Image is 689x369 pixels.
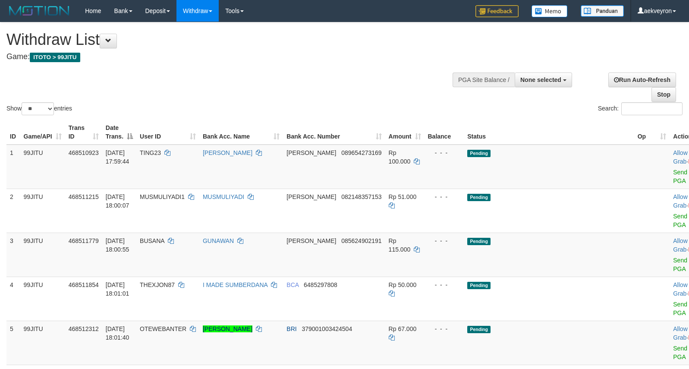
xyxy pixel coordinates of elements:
span: [DATE] 18:00:55 [106,237,129,253]
span: Copy 082148357153 to clipboard [341,193,381,200]
span: Pending [467,194,491,201]
span: ITOTO > 99JITU [30,53,80,62]
span: · [673,325,688,341]
img: panduan.png [581,5,624,17]
a: Send PGA [673,345,687,360]
th: Date Trans.: activate to sort column descending [102,120,136,145]
a: Send PGA [673,213,687,228]
span: TING23 [140,149,161,156]
th: Op: activate to sort column ascending [634,120,670,145]
td: 5 [6,321,20,365]
a: Send PGA [673,257,687,272]
a: I MADE SUMBERDANA [203,281,267,288]
a: Allow Grab [673,281,687,297]
img: Feedback.jpg [475,5,519,17]
span: [DATE] 18:01:01 [106,281,129,297]
span: · [673,281,688,297]
h4: Game: [6,53,451,61]
span: [DATE] 18:00:07 [106,193,129,209]
a: GUNAWAN [203,237,234,244]
span: Pending [467,238,491,245]
button: None selected [515,73,572,87]
span: OTEWEBANTER [140,325,186,332]
td: 99JITU [20,189,65,233]
a: Send PGA [673,301,687,316]
span: 468511215 [69,193,99,200]
span: · [673,237,688,253]
select: Showentries [22,102,54,115]
span: Pending [467,326,491,333]
label: Search: [598,102,683,115]
th: ID [6,120,20,145]
span: BUSANA [140,237,164,244]
input: Search: [621,102,683,115]
div: - - - [428,148,461,157]
td: 3 [6,233,20,277]
span: [DATE] 18:01:40 [106,325,129,341]
a: [PERSON_NAME] [203,149,252,156]
th: Bank Acc. Number: activate to sort column ascending [283,120,385,145]
a: Allow Grab [673,325,687,341]
span: THEXJON87 [140,281,175,288]
div: - - - [428,281,461,289]
td: 99JITU [20,145,65,189]
span: 468512312 [69,325,99,332]
a: Send PGA [673,169,687,184]
img: Button%20Memo.svg [532,5,568,17]
span: Rp 51.000 [389,193,417,200]
span: MUSMULIYADI1 [140,193,185,200]
div: - - - [428,237,461,245]
span: Rp 67.000 [389,325,417,332]
div: - - - [428,325,461,333]
span: Copy 085624902191 to clipboard [341,237,381,244]
span: None selected [520,76,561,83]
span: 468511779 [69,237,99,244]
span: [PERSON_NAME] [286,149,336,156]
th: Game/API: activate to sort column ascending [20,120,65,145]
span: Rp 115.000 [389,237,411,253]
th: User ID: activate to sort column ascending [136,120,199,145]
td: 2 [6,189,20,233]
span: [PERSON_NAME] [286,237,336,244]
span: Rp 50.000 [389,281,417,288]
span: 468511854 [69,281,99,288]
div: - - - [428,192,461,201]
span: [DATE] 17:59:44 [106,149,129,165]
td: 4 [6,277,20,321]
td: 99JITU [20,321,65,365]
span: · [673,149,688,165]
span: BCA [286,281,299,288]
th: Bank Acc. Name: activate to sort column ascending [199,120,283,145]
label: Show entries [6,102,72,115]
a: Run Auto-Refresh [608,73,676,87]
span: BRI [286,325,296,332]
span: Copy 6485297808 to clipboard [304,281,337,288]
span: 468510923 [69,149,99,156]
img: MOTION_logo.png [6,4,72,17]
span: [PERSON_NAME] [286,193,336,200]
span: Rp 100.000 [389,149,411,165]
th: Status [464,120,634,145]
span: · [673,193,688,209]
a: Stop [651,87,676,102]
th: Trans ID: activate to sort column ascending [65,120,102,145]
a: Allow Grab [673,149,687,165]
h1: Withdraw List [6,31,451,48]
a: Allow Grab [673,237,687,253]
span: Copy 089654273169 to clipboard [341,149,381,156]
th: Balance [425,120,464,145]
th: Amount: activate to sort column ascending [385,120,425,145]
span: Pending [467,282,491,289]
td: 99JITU [20,233,65,277]
span: Pending [467,150,491,157]
td: 1 [6,145,20,189]
a: Allow Grab [673,193,687,209]
a: MUSMULIYADI [203,193,244,200]
a: [PERSON_NAME] [203,325,252,332]
td: 99JITU [20,277,65,321]
span: Copy 379001003424504 to clipboard [302,325,352,332]
div: PGA Site Balance / [453,73,515,87]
